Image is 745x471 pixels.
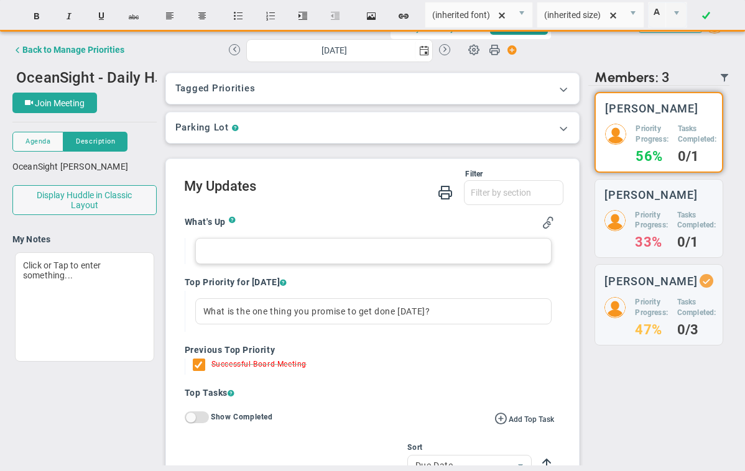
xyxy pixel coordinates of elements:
h3: [PERSON_NAME] [604,189,698,201]
button: Agenda [12,132,63,152]
span: Add Top Task [509,415,554,424]
button: Underline [86,4,116,28]
div: Sort [407,442,532,454]
h5: Tasks Completed: [677,297,716,318]
h4: 56% [636,151,668,162]
span: select [511,2,532,27]
span: Huddle Settings [462,37,486,61]
button: Center text [187,4,217,28]
button: Description [63,132,127,152]
a: Done! [691,4,721,28]
h3: [PERSON_NAME] [604,275,698,287]
h3: [PERSON_NAME] [605,103,698,114]
button: Align text left [155,4,185,28]
h3: Tagged Priorities [175,83,570,94]
h5: Priority Progress: [635,210,667,231]
div: Updated Status [702,277,711,285]
h5: Priority Progress: [635,297,667,318]
button: Back to Manage Priorities [12,37,124,62]
img: 204746.Person.photo [605,124,626,145]
button: Strikethrough [119,4,149,28]
h3: Parking Lot [175,122,229,134]
div: What is the one thing you promise to get done [DATE]? [195,298,552,324]
h5: Tasks Completed: [677,210,716,231]
h4: Top Priority for [DATE] [185,277,555,288]
button: Insert ordered list [256,4,285,28]
button: Bold [22,4,52,28]
input: Font Size [537,2,623,27]
button: Insert unordered list [223,4,253,28]
button: Add Top Task [494,411,554,425]
div: Filter [184,168,483,180]
div: Click or Tap to enter something... [15,252,154,362]
label: Show Completed [211,413,272,421]
span: Action Button [501,42,517,58]
button: Italic [54,4,84,28]
h4: 33% [635,237,667,248]
h2: My Updates [184,180,564,194]
span: Description [76,136,115,147]
span: Print My Huddle Updates [438,184,453,199]
button: Indent [288,4,318,28]
h4: 0/3 [677,324,716,336]
h4: What's Up [185,216,229,227]
span: Filter Updated Members [720,73,729,83]
h4: Previous Top Priority [185,344,555,355]
div: Back to Manage Priorities [22,45,124,55]
span: Members: [595,71,658,83]
span: OceanSight - Daily Huddle [16,67,193,86]
h4: 0/1 [677,237,716,248]
span: OceanSight [PERSON_NAME] [12,162,128,171]
span: Join Meeting [35,98,85,108]
span: 3 [662,71,670,83]
h4: My Notes [12,234,157,245]
button: Join Meeting [12,93,97,113]
img: 206891.Person.photo [604,297,626,318]
span: select [665,2,687,27]
input: Font Name [425,2,511,27]
h5: Priority Progress: [636,124,668,145]
h4: Top Tasks [185,387,555,400]
h4: 47% [635,324,667,336]
span: select [622,2,644,27]
span: select [415,40,432,62]
span: Current selected color is rgba(255, 255, 255, 0) [648,2,687,28]
span: Print Huddle [489,43,500,61]
div: Successful Board Meeting [211,359,307,375]
button: Insert hyperlink [389,4,419,28]
button: Insert image [356,4,386,28]
input: Filter by section [465,181,563,204]
button: Display Huddle in Classic Layout [12,185,157,215]
img: 204747.Person.photo [604,210,626,231]
span: Agenda [25,136,50,147]
h4: 0/1 [678,151,717,162]
h5: Tasks Completed: [678,124,717,145]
